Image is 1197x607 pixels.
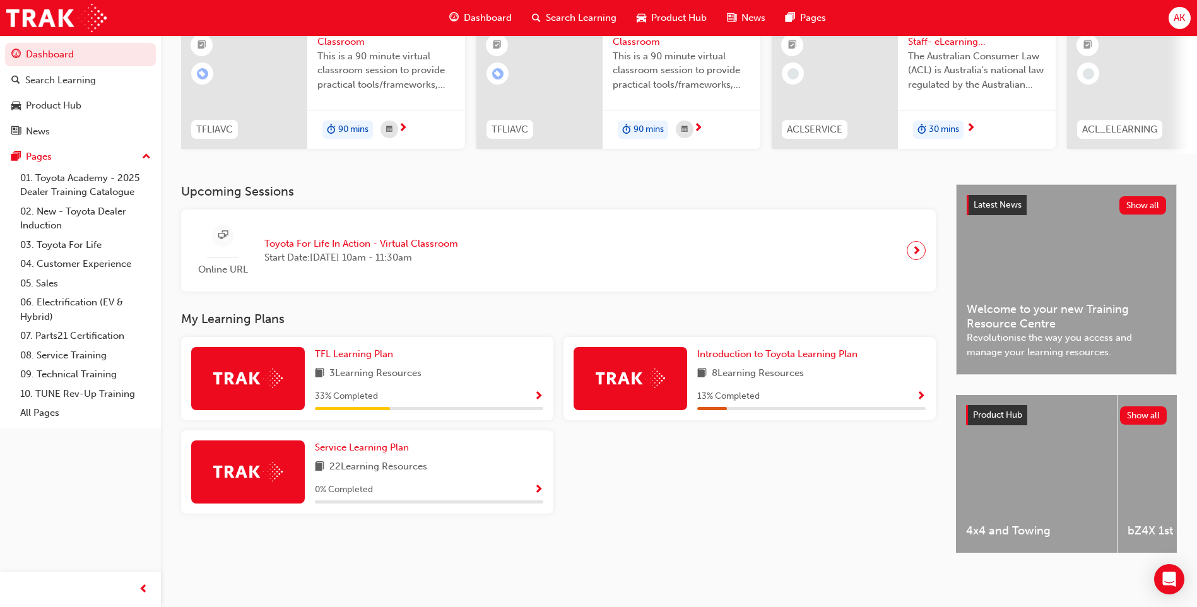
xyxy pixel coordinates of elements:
span: search-icon [11,75,20,86]
button: Show Progress [916,389,926,404]
a: 02. New - Toyota Dealer Induction [15,202,156,235]
h3: Upcoming Sessions [181,184,936,199]
button: Pages [5,145,156,168]
button: Show Progress [534,482,543,498]
button: Show all [1119,196,1167,215]
span: 90 mins [338,122,369,137]
span: pages-icon [786,10,795,26]
a: 01. Toyota Academy - 2025 Dealer Training Catalogue [15,168,156,202]
span: Pages [800,11,826,25]
a: 03. Toyota For Life [15,235,156,255]
span: 0 % Completed [315,483,373,497]
a: All Pages [15,403,156,423]
span: duration-icon [327,122,336,138]
span: search-icon [532,10,541,26]
span: Dashboard [464,11,512,25]
button: Show Progress [534,389,543,404]
span: pages-icon [11,151,21,163]
img: Trak [213,462,283,481]
span: calendar-icon [681,122,688,138]
button: Show all [1120,406,1167,425]
div: Open Intercom Messenger [1154,564,1184,594]
span: Product Hub [651,11,707,25]
span: booktick-icon [788,37,797,54]
span: guage-icon [11,49,21,61]
span: 13 % Completed [697,389,760,404]
span: Latest News [974,199,1022,210]
span: TFLIAVC [196,122,233,137]
span: Service Learning Plan [315,442,409,453]
span: 22 Learning Resources [329,459,427,475]
span: news-icon [727,10,736,26]
span: learningRecordVerb_NONE-icon [1083,68,1094,80]
span: car-icon [637,10,646,26]
span: Product Hub [973,410,1022,420]
span: ACLSERVICE [787,122,842,137]
span: Introduction to Toyota Learning Plan [697,348,858,360]
a: 06. Electrification (EV & Hybrid) [15,293,156,326]
span: 33 % Completed [315,389,378,404]
a: pages-iconPages [775,5,836,31]
span: Revolutionise the way you access and manage your learning resources. [967,331,1166,359]
span: learningRecordVerb_ENROLL-icon [197,68,208,80]
img: Trak [213,368,283,388]
span: This is a 90 minute virtual classroom session to provide practical tools/frameworks, behaviours a... [613,49,750,92]
span: ACL_ELEARNING [1082,122,1157,137]
span: news-icon [11,126,21,138]
h3: My Learning Plans [181,312,936,326]
span: up-icon [142,149,151,165]
a: 05. Sales [15,274,156,293]
span: AK [1174,11,1185,25]
span: sessionType_ONLINE_URL-icon [218,228,228,244]
span: guage-icon [449,10,459,26]
a: 10. TUNE Rev-Up Training [15,384,156,404]
a: news-iconNews [717,5,775,31]
a: Service Learning Plan [315,440,414,455]
a: Product HubShow all [966,405,1167,425]
a: 09. Technical Training [15,365,156,384]
span: duration-icon [622,122,631,138]
span: This is a 90 minute virtual classroom session to provide practical tools/frameworks, behaviours a... [317,49,455,92]
a: 4x4 and Towing [956,395,1117,553]
button: DashboardSearch LearningProduct HubNews [5,40,156,145]
a: Online URLToyota For Life In Action - Virtual ClassroomStart Date:[DATE] 10am - 11:30am [191,220,926,282]
a: Search Learning [5,69,156,92]
a: Latest NewsShow allWelcome to your new Training Resource CentreRevolutionise the way you access a... [956,184,1177,375]
a: TFL Learning Plan [315,347,398,362]
a: 04. Customer Experience [15,254,156,274]
a: Introduction to Toyota Learning Plan [697,347,863,362]
div: Pages [26,150,52,164]
div: News [26,124,50,139]
span: learningRecordVerb_NONE-icon [787,68,799,80]
a: 07. Parts21 Certification [15,326,156,346]
span: Show Progress [916,391,926,403]
a: 08. Service Training [15,346,156,365]
a: Trak [6,4,107,32]
span: 30 mins [929,122,959,137]
a: guage-iconDashboard [439,5,522,31]
span: 4x4 and Towing [966,524,1107,538]
span: 8 Learning Resources [712,366,804,382]
a: Product Hub [5,94,156,117]
span: Online URL [191,262,254,277]
span: Toyota For Life In Action - Virtual Classroom [264,237,458,251]
span: The Australian Consumer Law (ACL) is Australia's national law regulated by the Australian Competi... [908,49,1046,92]
span: booktick-icon [198,37,206,54]
span: book-icon [315,366,324,382]
span: TFLIAVC [492,122,528,137]
span: Show Progress [534,485,543,496]
span: next-icon [912,242,921,259]
span: 90 mins [634,122,664,137]
div: Search Learning [25,73,96,88]
a: News [5,120,156,143]
button: AK [1169,7,1191,29]
span: prev-icon [139,582,148,598]
span: 3 Learning Resources [329,366,422,382]
span: News [741,11,765,25]
a: search-iconSearch Learning [522,5,627,31]
a: car-iconProduct Hub [627,5,717,31]
span: TFL Learning Plan [315,348,393,360]
span: next-icon [398,123,408,134]
span: Start Date: [DATE] 10am - 11:30am [264,250,458,265]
